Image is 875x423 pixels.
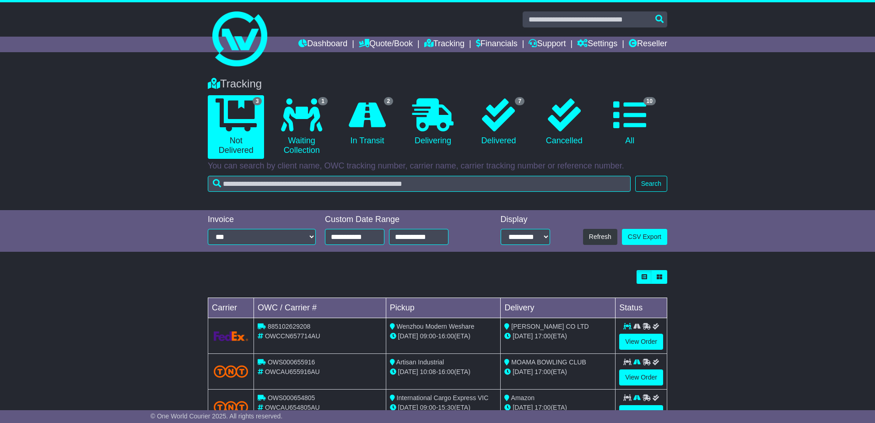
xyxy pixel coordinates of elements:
[622,229,667,245] a: CSV Export
[438,404,454,411] span: 15:30
[397,323,475,330] span: Wenzhou Modern Weshare
[577,37,617,52] a: Settings
[602,95,658,149] a: 10 All
[513,404,533,411] span: [DATE]
[643,97,656,105] span: 10
[398,404,418,411] span: [DATE]
[208,161,667,171] p: You can search by client name, OWC tracking number, carrier name, carrier tracking number or refe...
[151,412,283,420] span: © One World Courier 2025. All rights reserved.
[583,229,617,245] button: Refresh
[268,394,315,401] span: OWS000654805
[325,215,472,225] div: Custom Date Range
[513,332,533,340] span: [DATE]
[511,394,535,401] span: Amazon
[214,331,248,341] img: GetCarrierServiceLogo
[504,403,611,412] div: (ETA)
[420,368,436,375] span: 10:08
[390,403,497,412] div: - (ETA)
[470,95,527,149] a: 7 Delivered
[619,334,663,350] a: View Order
[405,95,461,149] a: Delivering
[438,368,454,375] span: 16:00
[398,368,418,375] span: [DATE]
[298,37,347,52] a: Dashboard
[536,95,592,149] a: Cancelled
[339,95,395,149] a: 2 In Transit
[265,332,320,340] span: OWCCN657714AU
[504,367,611,377] div: (ETA)
[529,37,566,52] a: Support
[504,331,611,341] div: (ETA)
[254,298,386,318] td: OWC / Carrier #
[501,215,550,225] div: Display
[535,368,551,375] span: 17:00
[511,323,589,330] span: [PERSON_NAME] CO LTD
[214,365,248,378] img: TNT_Domestic.png
[398,332,418,340] span: [DATE]
[359,37,413,52] a: Quote/Book
[396,358,444,366] span: Artisan Industrial
[511,358,586,366] span: MOAMA BOWLING CLUB
[619,405,663,421] a: View Order
[208,298,254,318] td: Carrier
[273,95,329,159] a: 1 Waiting Collection
[513,368,533,375] span: [DATE]
[635,176,667,192] button: Search
[268,358,315,366] span: OWS000655916
[397,394,489,401] span: International Cargo Express VIC
[384,97,394,105] span: 2
[318,97,328,105] span: 1
[616,298,667,318] td: Status
[390,367,497,377] div: - (ETA)
[420,332,436,340] span: 09:00
[390,331,497,341] div: - (ETA)
[501,298,616,318] td: Delivery
[265,404,320,411] span: OWCAU654805AU
[208,95,264,159] a: 3 Not Delivered
[424,37,465,52] a: Tracking
[203,77,672,91] div: Tracking
[253,97,262,105] span: 3
[386,298,501,318] td: Pickup
[214,401,248,413] img: TNT_Domestic.png
[268,323,310,330] span: 885102629208
[629,37,667,52] a: Reseller
[420,404,436,411] span: 09:00
[265,368,320,375] span: OWCAU655916AU
[619,369,663,385] a: View Order
[476,37,518,52] a: Financials
[535,332,551,340] span: 17:00
[438,332,454,340] span: 16:00
[208,215,316,225] div: Invoice
[515,97,524,105] span: 7
[535,404,551,411] span: 17:00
